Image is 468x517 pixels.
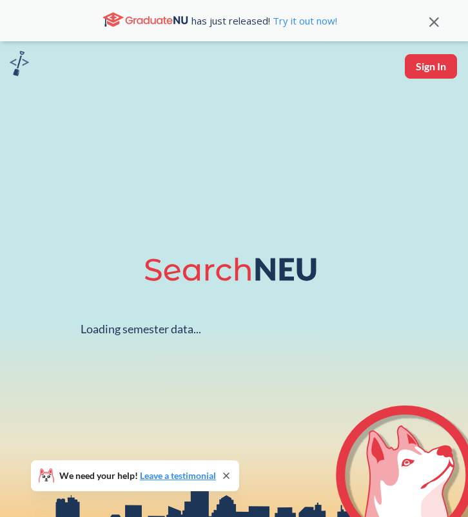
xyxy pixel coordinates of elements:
[270,14,337,27] a: Try it out now!
[140,470,216,481] a: Leave a testimonial
[59,471,216,480] span: We need your help!
[10,51,29,76] img: sandbox logo
[10,51,29,80] a: sandbox logo
[405,54,457,79] button: Sign In
[191,14,337,28] span: has just released!
[81,322,201,337] div: Loading semester data...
